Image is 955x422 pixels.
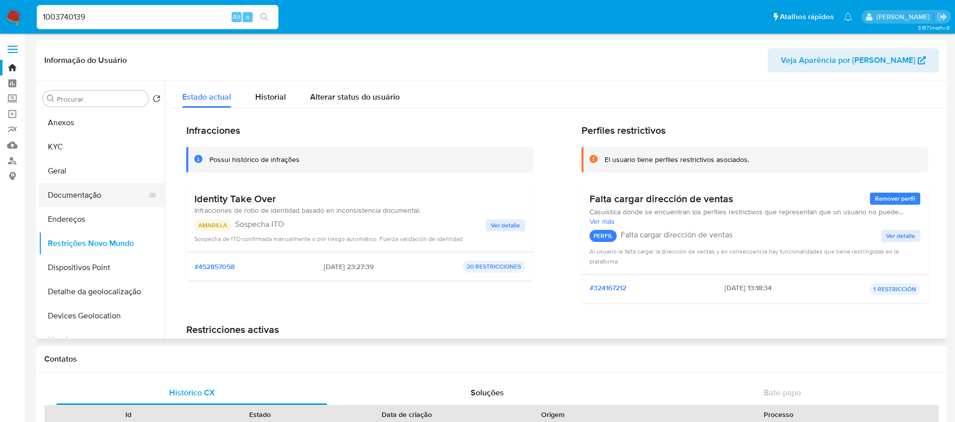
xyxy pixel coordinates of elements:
h1: Contatos [44,354,939,364]
span: Atalhos rápidos [780,12,834,22]
button: search-icon [254,10,274,24]
button: Procurar [47,95,55,103]
input: Pesquise usuários ou casos... [37,11,278,24]
div: Id [69,409,187,419]
h1: Informação do Usuário [44,55,127,65]
button: Detalhe da geolocalização [39,280,165,304]
a: Sair [937,12,947,22]
button: Lista Interna [39,328,165,352]
span: s [246,12,249,22]
div: Data de criação [333,409,480,419]
p: weverton.gomes@mercadopago.com.br [876,12,933,22]
button: Endereços [39,207,165,231]
button: KYC [39,135,165,159]
button: Geral [39,159,165,183]
button: Dispositivos Point [39,256,165,280]
div: Origem [494,409,612,419]
span: Histórico CX [169,387,215,398]
span: Bate-papo [764,387,801,398]
a: Notificações [844,13,852,21]
button: Restrições Novo Mundo [39,231,165,256]
span: Alt [233,12,241,22]
span: Veja Aparência por [PERSON_NAME] [781,48,915,72]
button: Devices Geolocation [39,304,165,328]
button: Anexos [39,111,165,135]
button: Retornar ao pedido padrão [153,95,161,106]
span: Soluções [471,387,504,398]
button: Veja Aparência por [PERSON_NAME] [768,48,939,72]
input: Procurar [57,95,144,104]
div: Processo [626,409,931,419]
div: Estado [201,409,319,419]
button: Documentação [39,183,157,207]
